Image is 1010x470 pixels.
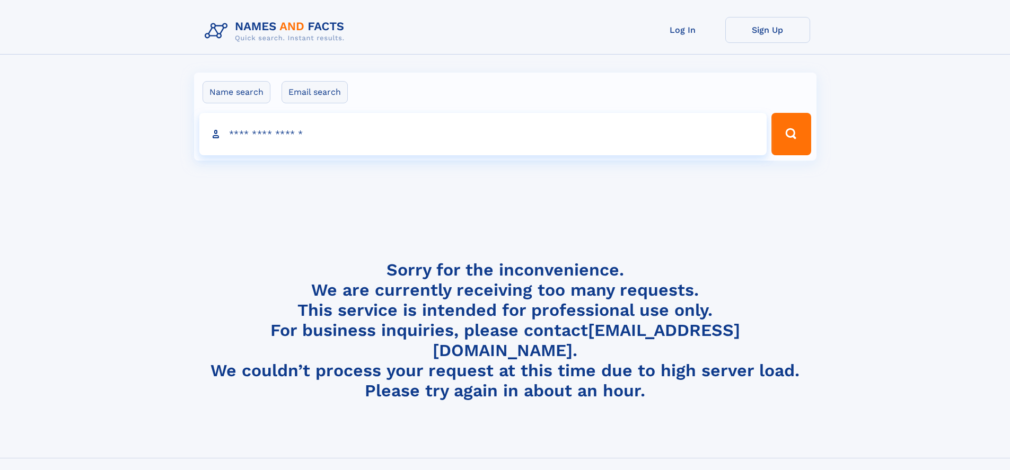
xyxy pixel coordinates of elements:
[200,260,810,401] h4: Sorry for the inconvenience. We are currently receiving too many requests. This service is intend...
[433,320,740,360] a: [EMAIL_ADDRESS][DOMAIN_NAME]
[725,17,810,43] a: Sign Up
[771,113,811,155] button: Search Button
[199,113,767,155] input: search input
[282,81,348,103] label: Email search
[203,81,270,103] label: Name search
[200,17,353,46] img: Logo Names and Facts
[640,17,725,43] a: Log In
